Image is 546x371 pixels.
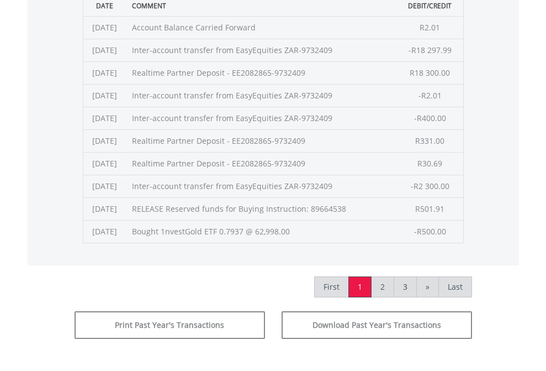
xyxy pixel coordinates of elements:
a: 3 [394,276,417,297]
td: Realtime Partner Deposit - EE2082865-9732409 [126,61,397,84]
a: First [314,276,349,297]
td: [DATE] [83,107,126,129]
td: RELEASE Reserved funds for Buying Instruction: 89664538 [126,197,397,220]
td: Realtime Partner Deposit - EE2082865-9732409 [126,129,397,152]
span: R331.00 [415,135,444,146]
td: Inter-account transfer from EasyEquities ZAR-9732409 [126,84,397,107]
td: Realtime Partner Deposit - EE2082865-9732409 [126,152,397,175]
a: » [416,276,439,297]
span: R2.01 [420,22,440,33]
td: Account Balance Carried Forward [126,16,397,39]
td: [DATE] [83,197,126,220]
a: 1 [348,276,372,297]
span: -R2 300.00 [411,181,449,191]
a: Last [438,276,472,297]
td: [DATE] [83,220,126,243]
td: [DATE] [83,129,126,152]
span: -R500.00 [414,226,446,237]
td: [DATE] [83,175,126,197]
span: R30.69 [417,158,442,169]
td: [DATE] [83,16,126,39]
td: Inter-account transfer from EasyEquities ZAR-9732409 [126,175,397,197]
span: -R2.01 [418,90,442,101]
td: [DATE] [83,61,126,84]
span: R18 300.00 [410,67,450,78]
td: Inter-account transfer from EasyEquities ZAR-9732409 [126,39,397,61]
td: [DATE] [83,84,126,107]
span: -R18 297.99 [409,45,452,55]
td: Inter-account transfer from EasyEquities ZAR-9732409 [126,107,397,129]
a: 2 [371,276,394,297]
button: Print Past Year's Transactions [75,311,265,339]
td: [DATE] [83,39,126,61]
span: R501.91 [415,203,444,214]
td: Bought 1nvestGold ETF 0.7937 @ 62,998.00 [126,220,397,243]
button: Download Past Year's Transactions [282,311,472,339]
td: [DATE] [83,152,126,175]
span: -R400.00 [414,113,446,123]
